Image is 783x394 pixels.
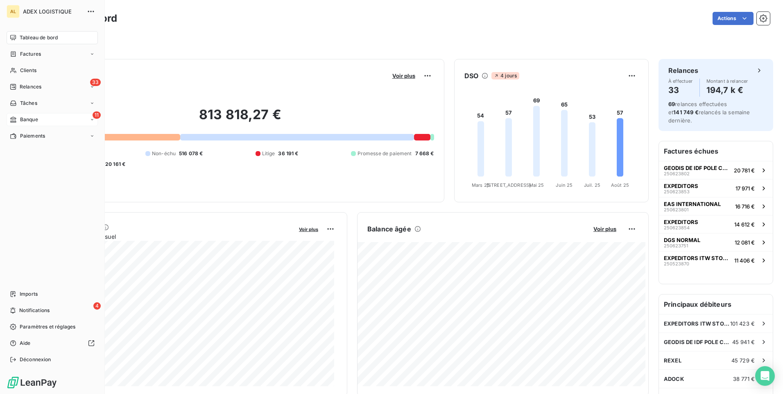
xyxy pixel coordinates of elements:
[46,232,293,241] span: Chiffre d'affaires mensuel
[659,215,773,233] button: EXPEDITORS25062385414 612 €
[296,225,321,233] button: Voir plus
[664,225,690,230] span: 250623854
[584,182,600,188] tspan: Juil. 25
[93,111,101,119] span: 11
[664,357,681,364] span: REXEL
[659,294,773,314] h6: Principaux débiteurs
[472,182,490,188] tspan: Mars 25
[664,207,688,212] span: 250623801
[668,66,698,75] h6: Relances
[735,185,755,192] span: 17 971 €
[664,165,731,171] span: GEODIS DE IDF POLE COURSES ET SPECIAL
[734,167,755,174] span: 20 781 €
[299,226,318,232] span: Voir plus
[659,251,773,269] button: EXPEDITORS ITW STOCKAGE25052387011 406 €
[659,197,773,215] button: EAS INTERNATIONAL25062380116 716 €
[7,80,98,93] a: 33Relances
[664,339,732,345] span: GEODIS DE IDF POLE COURSES ET SPECIAL
[179,150,203,157] span: 516 078 €
[46,106,434,131] h2: 813 818,27 €
[611,182,629,188] tspan: Août 25
[23,8,82,15] span: ADEX LOGISTIQUE
[664,261,689,266] span: 250523870
[367,224,411,234] h6: Balance âgée
[591,225,619,233] button: Voir plus
[20,34,58,41] span: Tableau de bord
[20,83,41,91] span: Relances
[20,50,41,58] span: Factures
[755,366,775,386] div: Open Intercom Messenger
[730,320,755,327] span: 101 423 €
[668,84,693,97] h4: 33
[664,243,688,248] span: 250623751
[706,79,748,84] span: Montant à relancer
[731,357,755,364] span: 45 729 €
[20,340,31,347] span: Aide
[20,323,75,331] span: Paramètres et réglages
[7,64,98,77] a: Clients
[7,48,98,61] a: Factures
[278,150,298,157] span: 36 191 €
[390,72,418,79] button: Voir plus
[415,150,434,157] span: 7 668 €
[7,376,57,389] img: Logo LeanPay
[735,203,755,210] span: 16 716 €
[262,150,275,157] span: Litige
[668,101,675,107] span: 69
[668,101,750,124] span: relances effectuées et relancés la semaine dernière.
[7,113,98,126] a: 11Banque
[486,182,530,188] tspan: [STREET_ADDRESS]
[392,72,415,79] span: Voir plus
[664,237,700,243] span: DGS NORMAL
[7,129,98,143] a: Paiements
[735,239,755,246] span: 12 081 €
[20,356,51,363] span: Déconnexion
[664,219,698,225] span: EXPEDITORS
[659,179,773,197] button: EXPEDITORS25062385317 971 €
[668,79,693,84] span: À effectuer
[20,132,45,140] span: Paiements
[491,72,519,79] span: 4 jours
[659,161,773,179] button: GEODIS DE IDF POLE COURSES ET SPECIAL25062380220 781 €
[358,150,412,157] span: Promesse de paiement
[7,288,98,301] a: Imports
[103,161,125,168] span: -20 161 €
[7,5,20,18] div: AL
[529,182,544,188] tspan: Mai 25
[7,97,98,110] a: Tâches
[93,302,101,310] span: 4
[673,109,698,115] span: 141 749 €
[20,116,38,123] span: Banque
[734,221,755,228] span: 14 612 €
[664,189,690,194] span: 250623853
[20,67,36,74] span: Clients
[664,171,690,176] span: 250623802
[659,233,773,251] button: DGS NORMAL25062375112 081 €
[7,31,98,44] a: Tableau de bord
[733,376,755,382] span: 38 771 €
[659,141,773,161] h6: Factures échues
[713,12,754,25] button: Actions
[90,79,101,86] span: 33
[734,257,755,264] span: 11 406 €
[556,182,573,188] tspan: Juin 25
[664,376,684,382] span: ADOCK
[20,100,37,107] span: Tâches
[7,320,98,333] a: Paramètres et réglages
[732,339,755,345] span: 45 941 €
[706,84,748,97] h4: 194,7 k €
[152,150,176,157] span: Non-échu
[664,201,721,207] span: EAS INTERNATIONAL
[593,226,616,232] span: Voir plus
[664,255,731,261] span: EXPEDITORS ITW STOCKAGE
[664,320,730,327] span: EXPEDITORS ITW STOCKAGE
[19,307,50,314] span: Notifications
[20,290,38,298] span: Imports
[464,71,478,81] h6: DSO
[664,183,698,189] span: EXPEDITORS
[7,337,98,350] a: Aide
